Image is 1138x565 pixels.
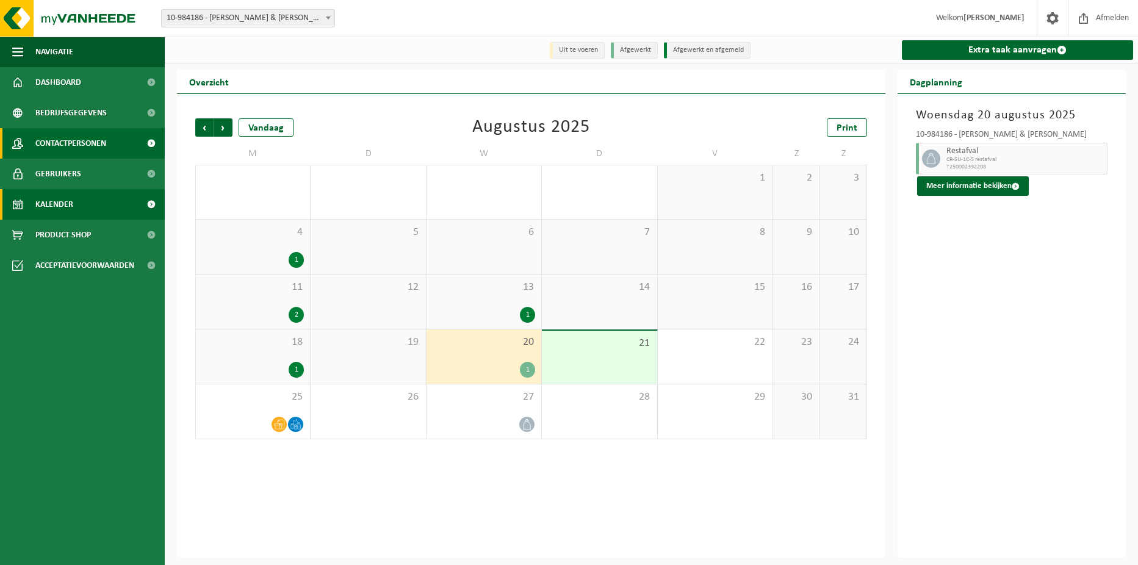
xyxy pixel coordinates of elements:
span: Print [837,123,857,133]
span: 14 [548,281,650,294]
div: 1 [289,362,304,378]
span: 8 [664,226,766,239]
span: Acceptatievoorwaarden [35,250,134,281]
span: Restafval [946,146,1104,156]
span: Gebruikers [35,159,81,189]
span: 29 [664,390,766,404]
div: Vandaag [239,118,294,137]
td: M [195,143,311,165]
li: Afgewerkt [611,42,658,59]
span: T250002392208 [946,164,1104,171]
span: 10-984186 - ROGER & ROGER - MOUSCRON [161,9,335,27]
span: 30 [779,390,813,404]
span: 17 [826,281,860,294]
td: D [542,143,657,165]
span: 27 [433,390,535,404]
span: 24 [826,336,860,349]
span: Volgende [214,118,232,137]
span: CR-SU-1C-5 restafval [946,156,1104,164]
div: 1 [289,252,304,268]
span: Navigatie [35,37,73,67]
span: Vorige [195,118,214,137]
h2: Overzicht [177,70,241,93]
span: 19 [317,336,419,349]
span: 26 [317,390,419,404]
div: 10-984186 - [PERSON_NAME] & [PERSON_NAME] [916,131,1107,143]
span: 15 [664,281,766,294]
li: Afgewerkt en afgemeld [664,42,751,59]
span: Kalender [35,189,73,220]
span: 23 [779,336,813,349]
td: Z [820,143,867,165]
span: 9 [779,226,813,239]
span: 13 [433,281,535,294]
td: D [311,143,426,165]
div: 1 [520,307,535,323]
div: 1 [520,362,535,378]
span: 7 [548,226,650,239]
h2: Dagplanning [898,70,974,93]
span: Bedrijfsgegevens [35,98,107,128]
span: 22 [664,336,766,349]
span: Dashboard [35,67,81,98]
div: Augustus 2025 [472,118,590,137]
span: Contactpersonen [35,128,106,159]
a: Extra taak aanvragen [902,40,1133,60]
span: 3 [826,171,860,185]
a: Print [827,118,867,137]
span: 21 [548,337,650,350]
span: 11 [202,281,304,294]
strong: [PERSON_NAME] [963,13,1025,23]
span: 31 [826,390,860,404]
span: 2 [779,171,813,185]
span: 18 [202,336,304,349]
span: 1 [664,171,766,185]
h3: Woensdag 20 augustus 2025 [916,106,1107,124]
td: W [427,143,542,165]
span: 12 [317,281,419,294]
span: 25 [202,390,304,404]
span: 28 [548,390,650,404]
span: 20 [433,336,535,349]
td: V [658,143,773,165]
span: Product Shop [35,220,91,250]
span: 5 [317,226,419,239]
span: 10 [826,226,860,239]
span: 6 [433,226,535,239]
span: 4 [202,226,304,239]
td: Z [773,143,820,165]
span: 10-984186 - ROGER & ROGER - MOUSCRON [162,10,334,27]
span: 16 [779,281,813,294]
div: 2 [289,307,304,323]
button: Meer informatie bekijken [917,176,1029,196]
li: Uit te voeren [550,42,605,59]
